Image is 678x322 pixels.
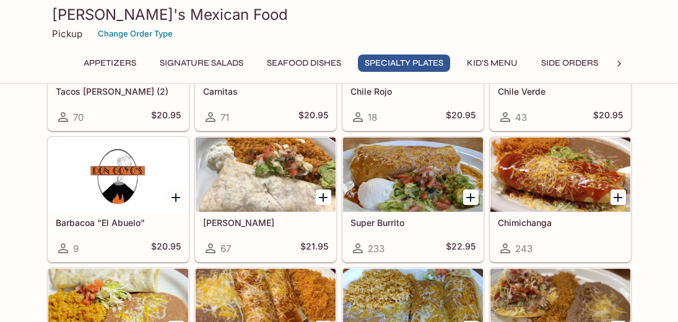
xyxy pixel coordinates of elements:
button: Specialty Plates [358,54,450,72]
h5: $21.95 [300,241,328,256]
span: 18 [368,111,377,123]
h5: Chile Verde [498,86,623,97]
span: 233 [368,243,385,255]
span: 67 [220,243,231,255]
h5: $20.95 [151,241,181,256]
h5: $20.95 [151,110,181,124]
button: Add Chimichanga [611,189,626,205]
h5: Tacos [PERSON_NAME] (2) [56,86,181,97]
a: [PERSON_NAME]67$21.95 [195,137,336,262]
p: Pickup [52,28,82,40]
a: Super Burrito233$22.95 [342,137,484,262]
h3: [PERSON_NAME]'s Mexican Food [52,5,627,24]
div: Fajita Burrito [196,137,336,212]
h5: $20.95 [446,110,476,124]
button: Kid's Menu [460,54,524,72]
h5: $20.95 [593,110,623,124]
button: Add Super Burrito [463,189,479,205]
a: Barbacoa "El Abuelo"9$20.95 [48,137,189,262]
span: 43 [515,111,527,123]
h5: Barbacoa "El Abuelo" [56,217,181,228]
button: Side Orders [534,54,605,72]
h5: $20.95 [298,110,328,124]
div: Barbacoa "El Abuelo" [48,137,188,212]
div: Chimichanga [490,137,630,212]
span: 9 [73,243,79,255]
span: 243 [515,243,532,255]
button: Appetizers [77,54,143,72]
h5: [PERSON_NAME] [203,217,328,228]
a: Chimichanga243 [490,137,631,262]
button: Seafood Dishes [260,54,348,72]
button: Change Order Type [92,24,178,43]
div: Super Burrito [343,137,483,212]
span: 70 [73,111,84,123]
h5: Chimichanga [498,217,623,228]
h5: Carnitas [203,86,328,97]
button: Add Fajita Burrito [316,189,331,205]
h5: Chile Rojo [350,86,476,97]
span: 71 [220,111,229,123]
h5: Super Burrito [350,217,476,228]
h5: $22.95 [446,241,476,256]
button: Add Barbacoa "El Abuelo" [168,189,184,205]
button: Signature Salads [153,54,250,72]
